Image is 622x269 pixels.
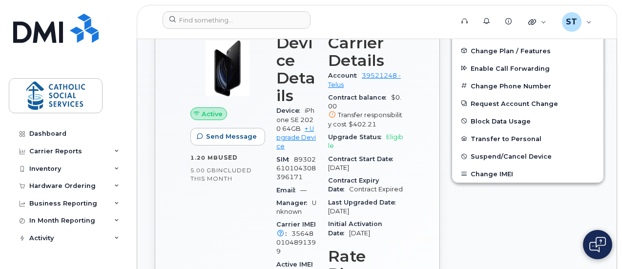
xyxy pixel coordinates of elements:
[452,130,603,147] button: Transfer to Personal
[276,199,312,207] span: Manager
[452,165,603,183] button: Change IMEI
[452,42,603,60] button: Change Plan / Features
[190,166,252,183] span: included this month
[163,11,311,29] input: Find something...
[471,64,550,72] span: Enable Call Forwarding
[328,94,404,129] span: $0.00
[276,107,305,114] span: Device
[452,112,603,130] button: Block Data Usage
[328,220,382,236] span: Initial Activation Date
[566,16,577,28] span: ST
[328,155,398,163] span: Contract Start Date
[328,72,401,88] a: 39521248 - Telus
[276,125,316,150] a: + Upgrade Device
[471,47,551,54] span: Change Plan / Features
[328,111,402,127] span: Transfer responsibility cost
[328,72,362,79] span: Account
[452,60,603,77] button: Enable Call Forwarding
[202,109,223,119] span: Active
[521,12,553,32] div: Quicklinks
[198,39,257,98] img: image20231002-3703462-2fle3a.jpeg
[452,77,603,95] button: Change Phone Number
[328,199,400,206] span: Last Upgraded Date
[190,167,216,174] span: 5.00 GB
[452,147,603,165] button: Suspend/Cancel Device
[276,221,316,237] span: Carrier IMEI
[276,107,314,132] span: iPhone SE 2020 64GB
[328,207,349,215] span: [DATE]
[349,229,370,237] span: [DATE]
[190,128,265,145] button: Send Message
[276,156,316,181] span: 89302610104308396171
[452,95,603,112] button: Request Account Change
[300,186,307,194] span: —
[206,132,257,141] span: Send Message
[276,156,294,163] span: SIM
[328,94,391,101] span: Contract balance
[328,133,386,141] span: Upgrade Status
[276,186,300,194] span: Email
[190,154,218,161] span: 1.20 MB
[328,164,349,171] span: [DATE]
[328,34,404,69] h3: Carrier Details
[276,230,316,255] span: 356480104891399
[328,177,379,193] span: Contract Expiry Date
[471,153,552,160] span: Suspend/Cancel Device
[276,34,316,104] h3: Device Details
[218,154,238,161] span: used
[349,186,403,193] span: Contract Expired
[555,12,599,32] div: Scott Taylor
[589,237,606,252] img: Open chat
[349,121,376,128] span: $402.21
